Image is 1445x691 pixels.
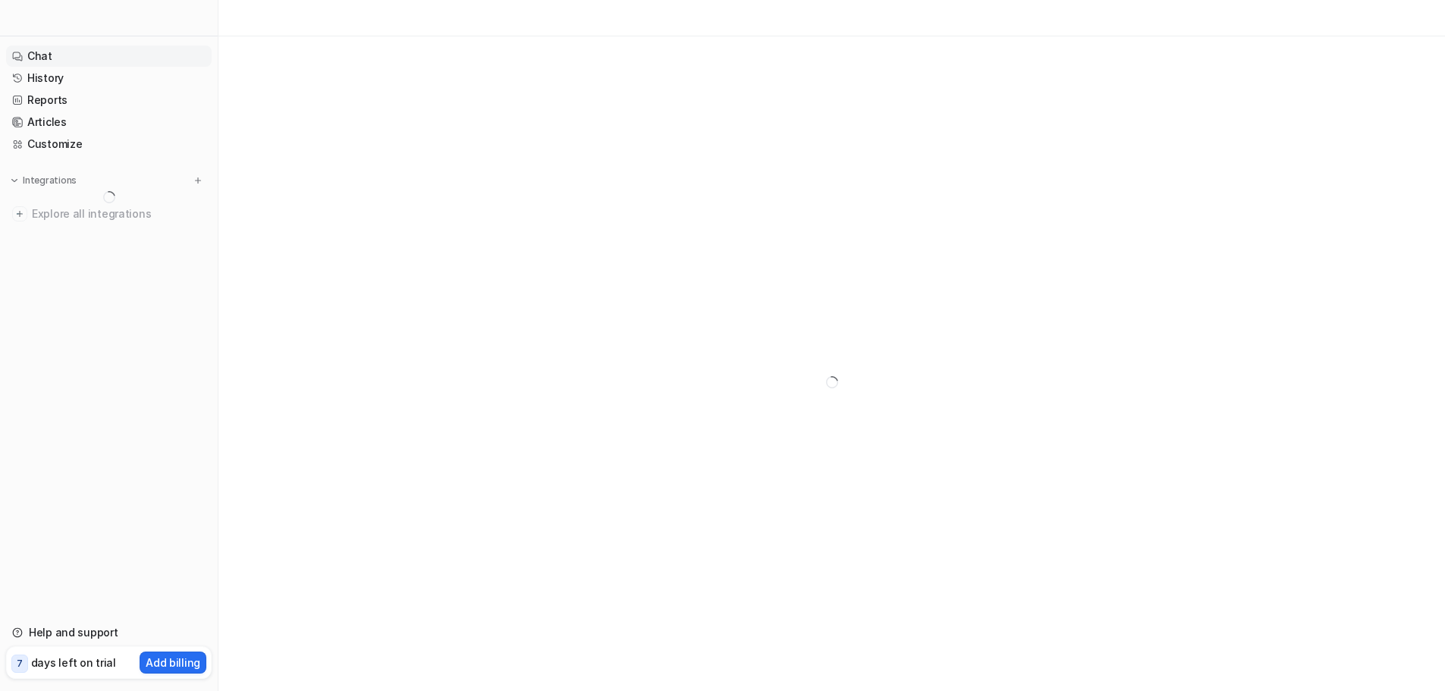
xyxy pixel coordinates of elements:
[6,622,212,643] a: Help and support
[193,175,203,186] img: menu_add.svg
[146,655,200,671] p: Add billing
[6,203,212,225] a: Explore all integrations
[6,90,212,111] a: Reports
[12,206,27,221] img: explore all integrations
[6,68,212,89] a: History
[17,657,23,671] p: 7
[9,175,20,186] img: expand menu
[31,655,116,671] p: days left on trial
[6,46,212,67] a: Chat
[23,174,77,187] p: Integrations
[32,202,206,226] span: Explore all integrations
[6,173,81,188] button: Integrations
[6,112,212,133] a: Articles
[140,652,206,674] button: Add billing
[6,133,212,155] a: Customize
